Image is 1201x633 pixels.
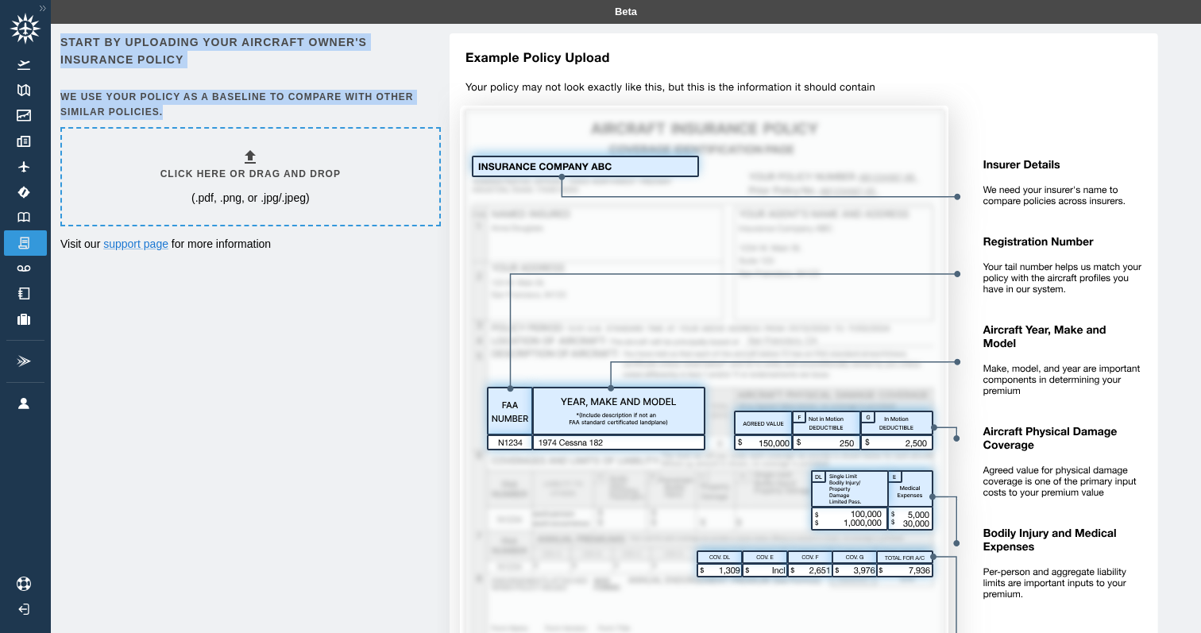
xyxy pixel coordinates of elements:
p: (.pdf, .png, or .jpg/.jpeg) [191,190,310,206]
h6: We use your policy as a baseline to compare with other similar policies. [60,90,438,120]
h6: Start by uploading your aircraft owner's insurance policy [60,33,438,69]
a: support page [103,237,168,250]
p: Visit our for more information [60,236,438,252]
h6: Click here or drag and drop [160,167,341,182]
